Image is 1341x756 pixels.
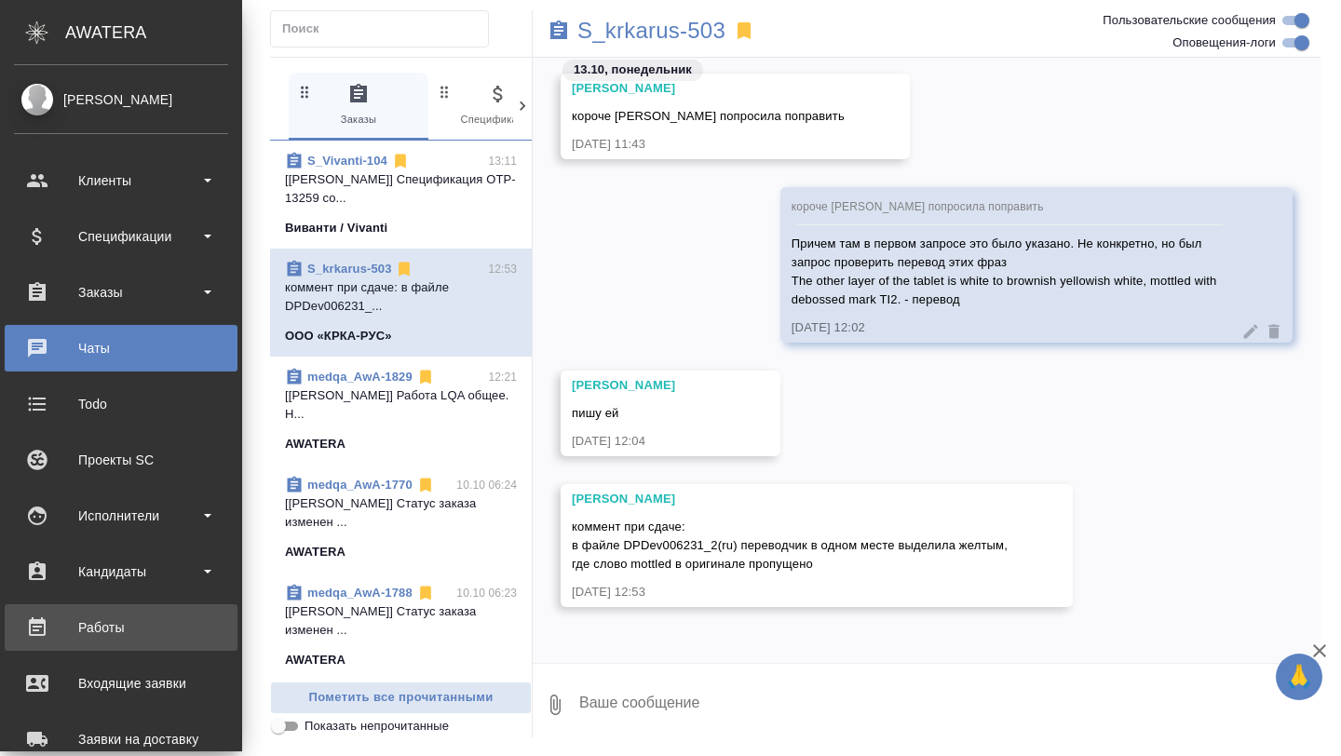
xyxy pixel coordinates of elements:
[1103,11,1276,30] span: Пользовательские сообщения
[391,152,410,170] svg: Отписаться
[436,83,561,128] span: Спецификации
[572,520,1011,571] span: коммент при сдаче: в файле DPDev006231_2(ru) переводчик в одном месте выделила желтым, где слово ...
[307,262,391,276] a: S_krkarus-503
[792,236,1220,306] span: Причем там в первом запросе это было указано. Не конкретно, но был запрос проверить перевод этих ...
[416,476,435,494] svg: Отписаться
[282,16,488,42] input: Поиск
[307,478,413,492] a: medqa_AwA-1770
[14,725,228,753] div: Заявки на доставку
[14,278,228,306] div: Заказы
[572,376,715,395] div: [PERSON_NAME]
[270,682,532,714] button: Пометить все прочитанными
[285,327,392,345] p: ООО «КРКА-РУС»
[572,432,715,451] div: [DATE] 12:04
[270,465,532,573] div: medqa_AwA-177010.10 06:24[[PERSON_NAME]] Статус заказа изменен ...AWATERA
[270,249,532,357] div: S_krkarus-50312:53коммент при сдаче: в файле DPDev006231_...ООО «КРКА-РУС»
[14,446,228,474] div: Проекты SC
[456,476,517,494] p: 10.10 06:24
[14,89,228,110] div: [PERSON_NAME]
[270,573,532,681] div: medqa_AwA-178810.10 06:23[[PERSON_NAME]] Статус заказа изменен ...AWATERA
[5,325,237,371] a: Чаты
[285,170,517,208] p: [[PERSON_NAME]] Спецификация OTP-13259 со...
[572,583,1008,601] div: [DATE] 12:53
[14,558,228,586] div: Кандидаты
[5,604,237,651] a: Работы
[5,660,237,707] a: Входящие заявки
[488,260,517,278] p: 12:53
[296,83,314,101] svg: Зажми и перетащи, чтобы поменять порядок вкладок
[572,109,845,123] span: короче [PERSON_NAME] попросила поправить
[5,381,237,427] a: Todo
[14,669,228,697] div: Входящие заявки
[285,278,517,316] p: коммент при сдаче: в файле DPDev006231_...
[285,602,517,640] p: [[PERSON_NAME]] Статус заказа изменен ...
[305,717,449,736] span: Показать непрочитанные
[14,223,228,250] div: Спецификации
[792,200,1044,213] span: короче [PERSON_NAME] попросила поправить
[296,83,421,128] span: Заказы
[5,437,237,483] a: Проекты SC
[285,494,517,532] p: [[PERSON_NAME]] Статус заказа изменен ...
[307,370,413,384] a: medqa_AwA-1829
[280,687,521,709] span: Пометить все прочитанными
[1283,657,1315,696] span: 🙏
[456,584,517,602] p: 10.10 06:23
[285,435,345,453] p: AWATERA
[488,152,517,170] p: 13:11
[572,490,1008,508] div: [PERSON_NAME]
[307,586,413,600] a: medqa_AwA-1788
[577,21,725,40] a: S_krkarus-503
[14,390,228,418] div: Todo
[270,357,532,465] div: medqa_AwA-182912:21[[PERSON_NAME]] Работа LQA общее. Н...AWATERA
[270,141,532,249] div: S_Vivanti-10413:11[[PERSON_NAME]] Спецификация OTP-13259 со...Виванти / Vivanti
[14,502,228,530] div: Исполнители
[416,584,435,602] svg: Отписаться
[285,219,387,237] p: Виванти / Vivanti
[14,334,228,362] div: Чаты
[285,651,345,669] p: AWATERA
[285,543,345,561] p: AWATERA
[307,154,387,168] a: S_Vivanti-104
[1172,34,1276,52] span: Оповещения-логи
[65,14,242,51] div: AWATERA
[572,135,845,154] div: [DATE] 11:43
[488,368,517,386] p: 12:21
[792,318,1227,337] div: [DATE] 12:02
[574,61,692,79] p: 13.10, понедельник
[14,614,228,641] div: Работы
[572,406,619,420] span: пишу ей
[1276,654,1322,700] button: 🙏
[14,167,228,195] div: Клиенты
[285,386,517,424] p: [[PERSON_NAME]] Работа LQA общее. Н...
